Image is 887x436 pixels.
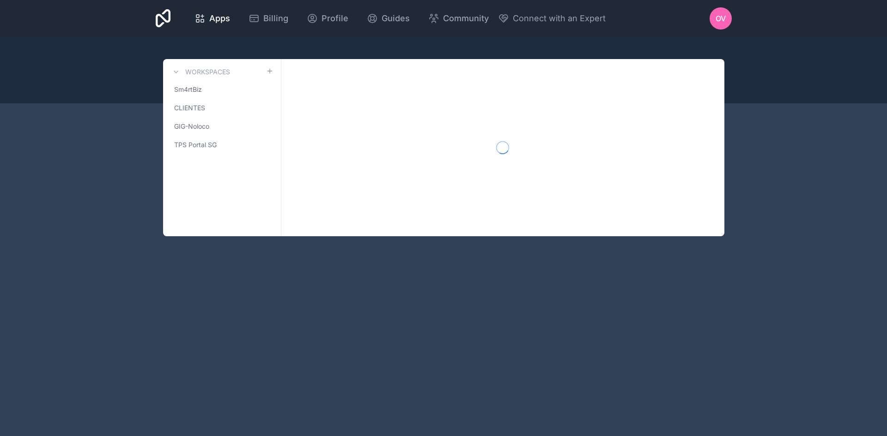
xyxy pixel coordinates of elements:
span: CLIENTES [174,103,205,113]
span: Guides [382,12,410,25]
span: Sm4rtBiz [174,85,202,94]
span: Apps [209,12,230,25]
a: Profile [299,8,356,29]
span: Profile [322,12,348,25]
span: Billing [263,12,288,25]
span: OV [716,13,726,24]
span: TPS Portal SG [174,140,217,149]
a: Billing [241,8,296,29]
span: GIG-Noloco [174,122,209,131]
a: CLIENTES [170,100,273,116]
a: Sm4rtBiz [170,81,273,98]
span: Community [443,12,489,25]
a: GIG-Noloco [170,118,273,135]
a: TPS Portal SG [170,137,273,153]
a: Guides [359,8,417,29]
a: Workspaces [170,66,230,78]
a: Community [421,8,496,29]
button: Connect with an Expert [498,12,606,25]
h3: Workspaces [185,67,230,77]
a: Apps [187,8,237,29]
span: Connect with an Expert [513,12,606,25]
